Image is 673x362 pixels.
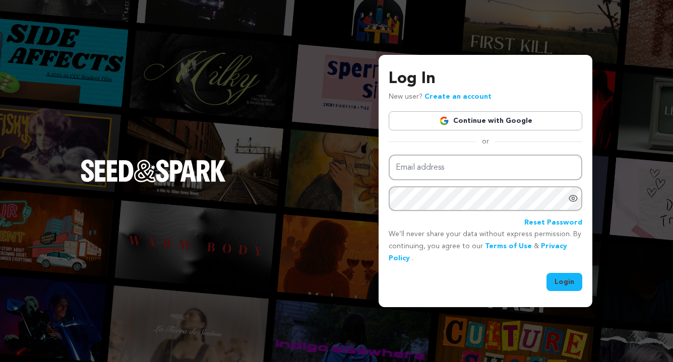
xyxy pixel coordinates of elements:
[389,155,582,180] input: Email address
[81,160,226,182] img: Seed&Spark Logo
[485,243,532,250] a: Terms of Use
[476,136,495,147] span: or
[389,111,582,130] a: Continue with Google
[389,229,582,264] p: We’ll never share your data without express permission. By continuing, you agree to our & .
[389,243,567,262] a: Privacy Policy
[389,91,492,103] p: New user?
[568,193,578,203] a: Show password as plain text. Warning: this will display your password on the screen.
[439,116,449,126] img: Google logo
[524,217,582,229] a: Reset Password
[424,93,492,100] a: Create an account
[546,273,582,291] button: Login
[81,160,226,202] a: Seed&Spark Homepage
[389,67,582,91] h3: Log In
